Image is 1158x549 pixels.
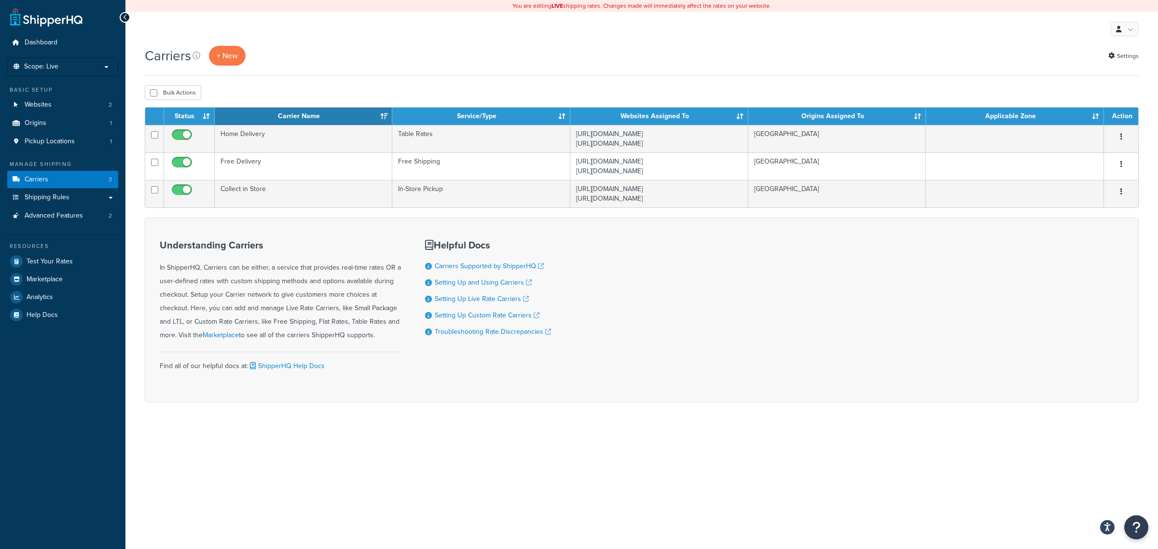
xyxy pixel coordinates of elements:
td: [URL][DOMAIN_NAME] [URL][DOMAIN_NAME] [570,152,748,180]
a: Advanced Features 2 [7,207,118,225]
a: ShipperHQ Help Docs [248,361,325,371]
div: Find all of our helpful docs at: [160,352,401,373]
a: Test Your Rates [7,253,118,270]
li: Advanced Features [7,207,118,225]
span: 3 [109,176,112,184]
th: Origins Assigned To: activate to sort column ascending [748,108,926,125]
span: Marketplace [27,275,63,284]
a: Settings [1108,49,1139,63]
a: Origins 1 [7,114,118,132]
th: Action [1104,108,1138,125]
div: Basic Setup [7,86,118,94]
li: Carriers [7,171,118,189]
span: Analytics [27,293,53,302]
a: Websites 2 [7,96,118,114]
td: [GEOGRAPHIC_DATA] [748,180,926,207]
th: Carrier Name: activate to sort column ascending [215,108,393,125]
li: Pickup Locations [7,133,118,151]
div: In ShipperHQ, Carriers can be either, a service that provides real-time rates OR a user-defined r... [160,240,401,342]
div: Resources [7,242,118,250]
a: Carriers 3 [7,171,118,189]
span: 2 [109,101,112,109]
a: Troubleshooting Rate Discrepancies [435,327,551,337]
th: Service/Type: activate to sort column ascending [392,108,570,125]
a: Analytics [7,288,118,306]
span: 1 [110,119,112,127]
span: 1 [110,137,112,146]
a: Carriers Supported by ShipperHQ [435,261,544,271]
h1: Carriers [145,46,191,65]
div: Manage Shipping [7,160,118,168]
h3: Helpful Docs [425,240,551,250]
span: 2 [109,212,112,220]
th: Applicable Zone: activate to sort column ascending [926,108,1104,125]
span: Origins [25,119,46,127]
a: ShipperHQ Home [10,7,83,27]
td: [URL][DOMAIN_NAME] [URL][DOMAIN_NAME] [570,125,748,152]
span: Shipping Rules [25,193,69,202]
h3: Understanding Carriers [160,240,401,250]
td: Free Delivery [215,152,393,180]
td: In-Store Pickup [392,180,570,207]
td: Home Delivery [215,125,393,152]
b: LIVE [551,1,563,10]
a: Setting Up Custom Rate Carriers [435,310,539,320]
span: Test Your Rates [27,258,73,266]
td: [GEOGRAPHIC_DATA] [748,125,926,152]
td: [GEOGRAPHIC_DATA] [748,152,926,180]
span: Websites [25,101,52,109]
td: Free Shipping [392,152,570,180]
a: Pickup Locations 1 [7,133,118,151]
a: Setting Up and Using Carriers [435,277,532,288]
a: Setting Up Live Rate Carriers [435,294,529,304]
td: Collect in Store [215,180,393,207]
li: Origins [7,114,118,132]
button: Open Resource Center [1124,515,1148,539]
li: Websites [7,96,118,114]
td: [URL][DOMAIN_NAME] [URL][DOMAIN_NAME] [570,180,748,207]
a: Shipping Rules [7,189,118,206]
a: Help Docs [7,306,118,324]
a: Marketplace [203,330,239,340]
a: Dashboard [7,34,118,52]
span: Scope: Live [24,63,58,71]
span: Advanced Features [25,212,83,220]
button: + New [209,46,246,66]
th: Status: activate to sort column ascending [164,108,214,125]
span: Pickup Locations [25,137,75,146]
span: Carriers [25,176,48,184]
button: Bulk Actions [145,85,201,100]
td: Table Rates [392,125,570,152]
span: Help Docs [27,311,58,319]
a: Marketplace [7,271,118,288]
th: Websites Assigned To: activate to sort column ascending [570,108,748,125]
span: Dashboard [25,39,57,47]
